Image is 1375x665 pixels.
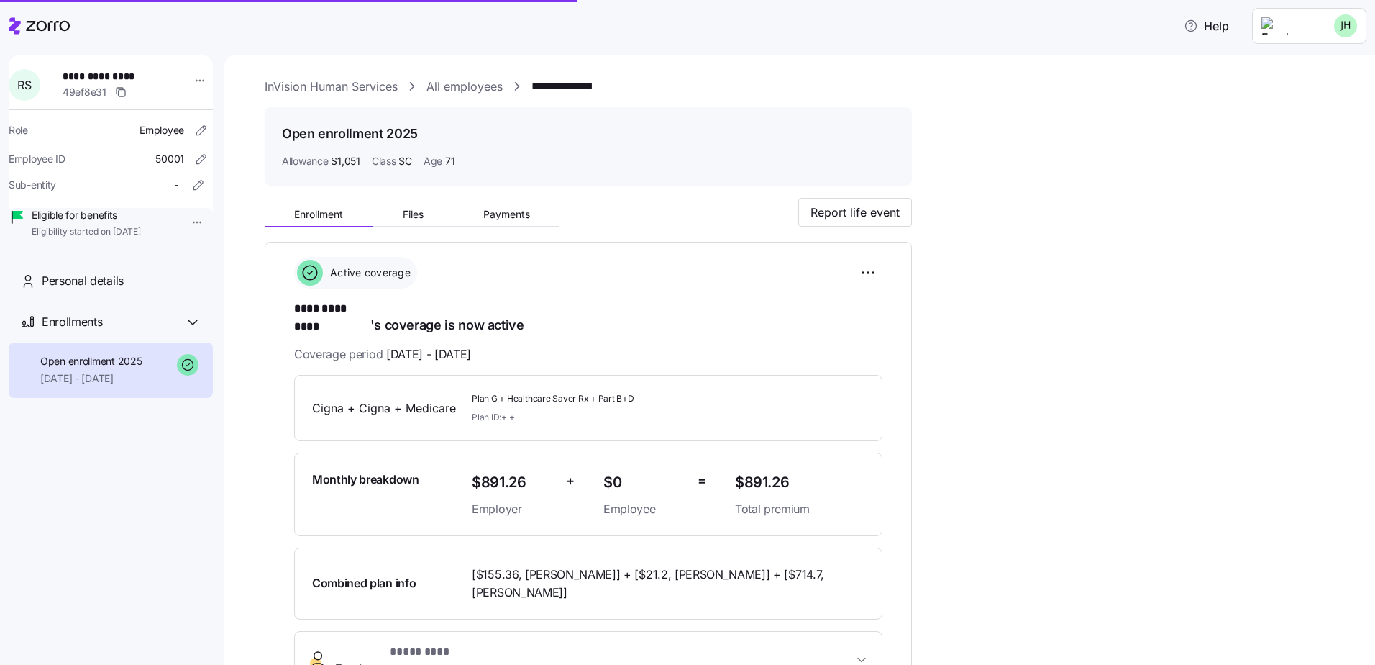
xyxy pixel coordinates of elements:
[603,500,686,518] span: Employee
[294,209,343,220] span: Enrollment
[32,226,141,238] span: Eligibility started on [DATE]
[140,123,184,137] span: Employee
[810,204,900,221] span: Report life event
[294,300,882,334] h1: 's coverage is now active
[63,85,106,99] span: 49ef8e31
[483,209,530,220] span: Payments
[735,471,864,494] span: $891.26
[1261,17,1313,35] img: Employer logo
[698,471,706,492] span: =
[798,198,912,227] button: Report life event
[1172,12,1241,40] button: Help
[294,345,471,363] span: Coverage period
[282,125,418,142] h1: Open enrollment 2025
[735,500,864,518] span: Total premium
[472,566,836,602] span: [$155.36, [PERSON_NAME]] + [$21.2, [PERSON_NAME]] + [$714.7, [PERSON_NAME]]
[312,574,416,592] span: Combined plan info
[42,272,124,290] span: Personal details
[472,411,514,423] span: Plan ID: + +
[472,471,554,494] span: $891.26
[17,79,31,91] span: R S
[9,152,65,166] span: Employee ID
[566,471,575,492] span: +
[9,123,28,137] span: Role
[331,154,360,168] span: $1,051
[472,393,723,405] span: Plan G + Healthcare Saver Rx + Part B+D
[42,313,102,331] span: Enrollments
[9,178,56,192] span: Sub-entity
[326,266,411,280] span: Active coverage
[398,154,411,168] span: SC
[1334,14,1357,37] img: 1825ce3275ace5e53e564ba0ab736d9c
[426,78,503,96] a: All employees
[312,471,419,489] span: Monthly breakdown
[1184,17,1229,35] span: Help
[424,154,442,168] span: Age
[386,345,471,363] span: [DATE] - [DATE]
[603,471,686,494] span: $0
[312,399,460,417] span: Cigna + Cigna + Medicare
[403,209,424,220] span: Files
[174,178,178,192] span: -
[40,371,142,386] span: [DATE] - [DATE]
[445,154,454,168] span: 71
[472,500,554,518] span: Employer
[155,152,184,166] span: 50001
[32,208,141,222] span: Eligible for benefits
[372,154,396,168] span: Class
[265,78,398,96] a: InVision Human Services
[282,154,328,168] span: Allowance
[40,354,142,368] span: Open enrollment 2025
